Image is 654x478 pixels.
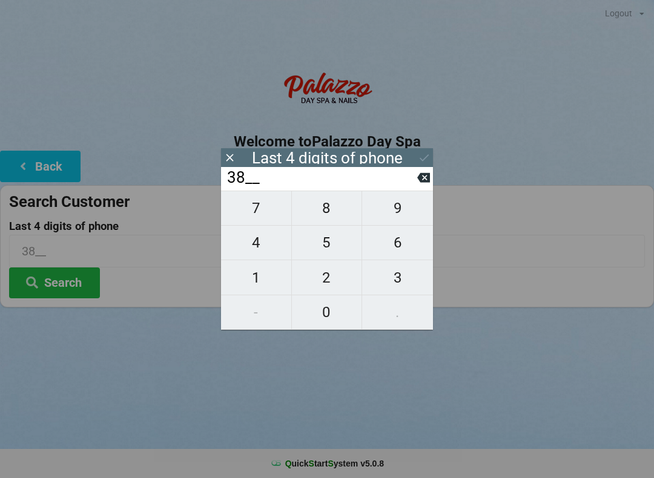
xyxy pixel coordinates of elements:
[221,230,291,255] span: 4
[362,195,433,221] span: 9
[292,230,362,255] span: 5
[292,226,363,260] button: 5
[362,230,433,255] span: 6
[362,265,433,290] span: 3
[292,195,362,221] span: 8
[221,195,291,221] span: 7
[292,265,362,290] span: 2
[292,260,363,295] button: 2
[292,295,363,330] button: 0
[221,191,292,226] button: 7
[362,260,433,295] button: 3
[221,260,292,295] button: 1
[221,265,291,290] span: 1
[252,152,403,164] div: Last 4 digits of phone
[292,300,362,325] span: 0
[292,191,363,226] button: 8
[362,226,433,260] button: 6
[221,226,292,260] button: 4
[362,191,433,226] button: 9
